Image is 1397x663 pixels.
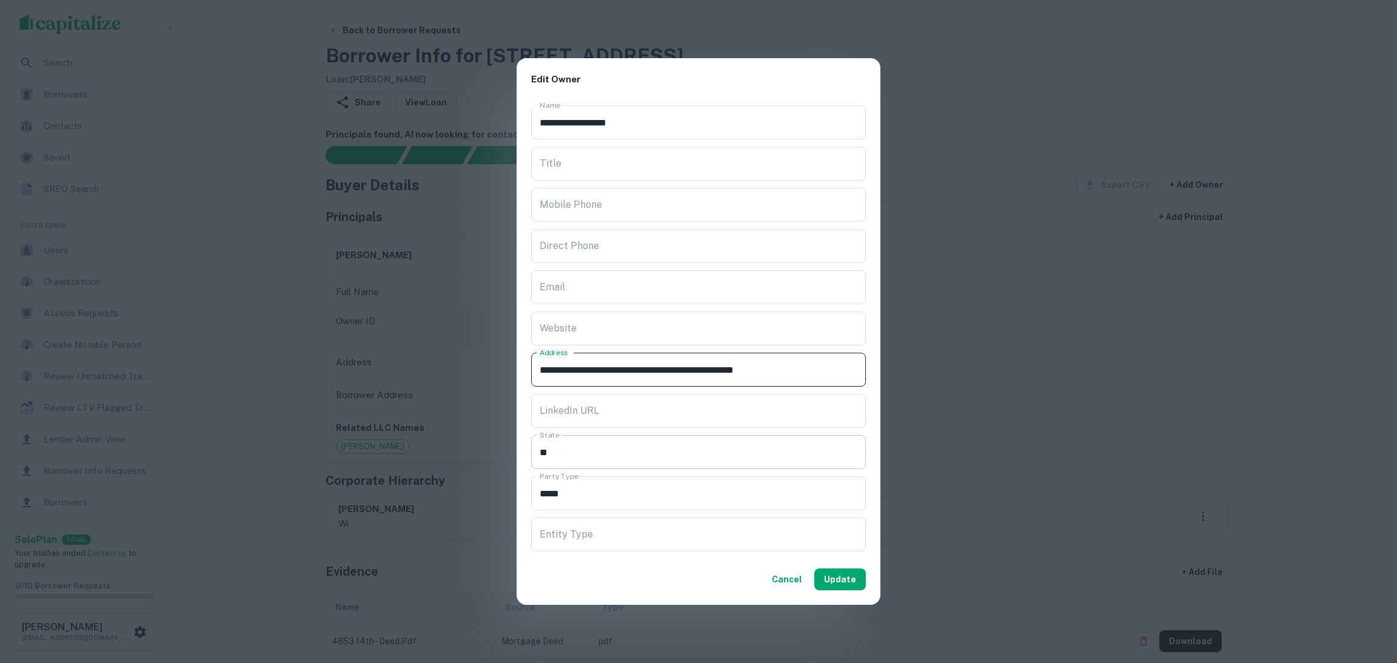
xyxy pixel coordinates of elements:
[540,347,568,358] label: Address
[540,471,578,481] label: Party Type
[767,568,807,590] button: Cancel
[517,58,880,101] h2: Edit Owner
[814,568,866,590] button: Update
[1336,566,1397,624] iframe: Chat Widget
[540,430,559,440] label: State
[540,100,560,110] label: Name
